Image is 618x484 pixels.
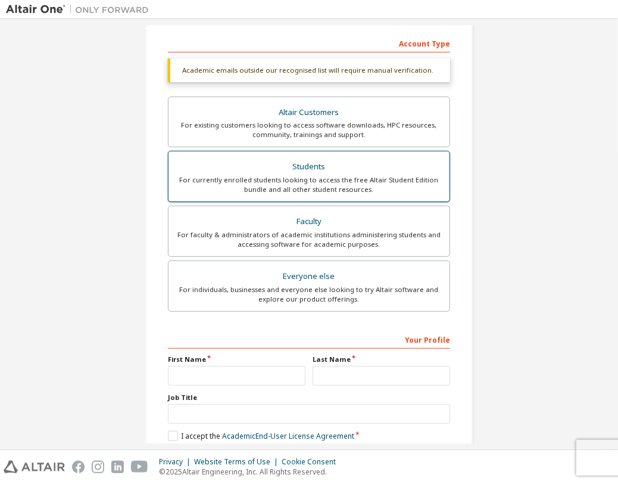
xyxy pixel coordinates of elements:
img: facebook.svg [72,461,85,473]
img: linkedin.svg [111,461,124,473]
label: Last Name [313,355,450,364]
div: Cookie Consent [282,457,343,467]
label: First Name [168,355,305,364]
div: Everyone else [176,268,442,285]
div: For faculty & administrators of academic institutions administering students and accessing softwa... [176,230,442,249]
div: For individuals, businesses and everyone else looking to try Altair software and explore our prod... [176,285,442,304]
img: instagram.svg [92,461,104,473]
div: Privacy [159,457,194,467]
div: For existing customers looking to access software downloads, HPC resources, community, trainings ... [176,120,442,139]
img: youtube.svg [131,461,148,473]
div: Faculty [176,213,442,230]
img: Altair One [6,4,155,15]
div: For currently enrolled students looking to access the free Altair Student Edition bundle and all ... [176,175,442,194]
div: Altair Customers [176,104,442,121]
label: I accept the [168,431,354,441]
label: Job Title [168,393,450,402]
p: © 2025 Altair Engineering, Inc. All Rights Reserved. [159,467,343,477]
div: Students [176,159,442,175]
img: altair_logo.svg [4,461,65,473]
div: Account Type [168,33,450,52]
div: Academic emails outside our recognised list will require manual verification. [168,58,450,82]
div: Your Profile [168,330,450,349]
a: Academic End-User License Agreement [222,431,354,441]
div: Website Terms of Use [194,457,282,467]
